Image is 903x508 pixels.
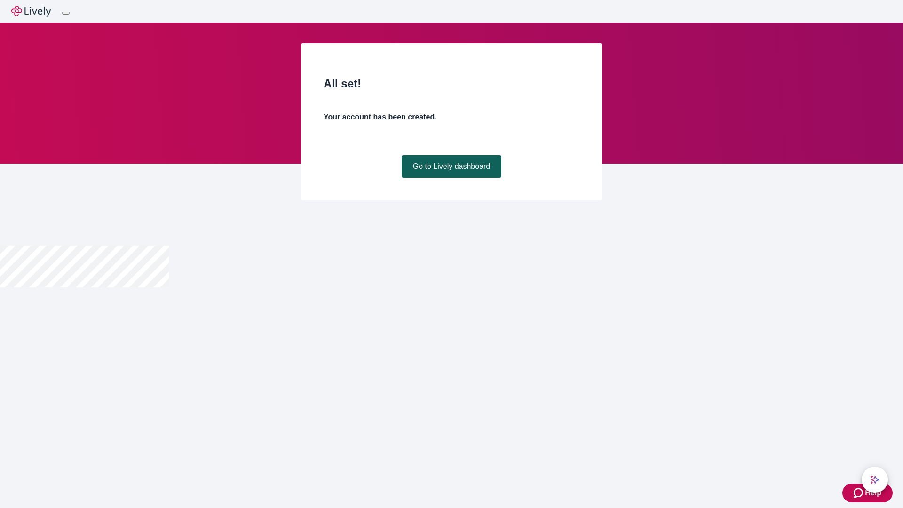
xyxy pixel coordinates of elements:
button: Zendesk support iconHelp [842,484,893,502]
h4: Your account has been created. [324,111,579,123]
svg: Lively AI Assistant [870,475,879,484]
span: Help [865,487,881,499]
svg: Zendesk support icon [854,487,865,499]
img: Lively [11,6,51,17]
a: Go to Lively dashboard [402,155,502,178]
h2: All set! [324,75,579,92]
button: chat [862,467,888,493]
button: Log out [62,12,70,15]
